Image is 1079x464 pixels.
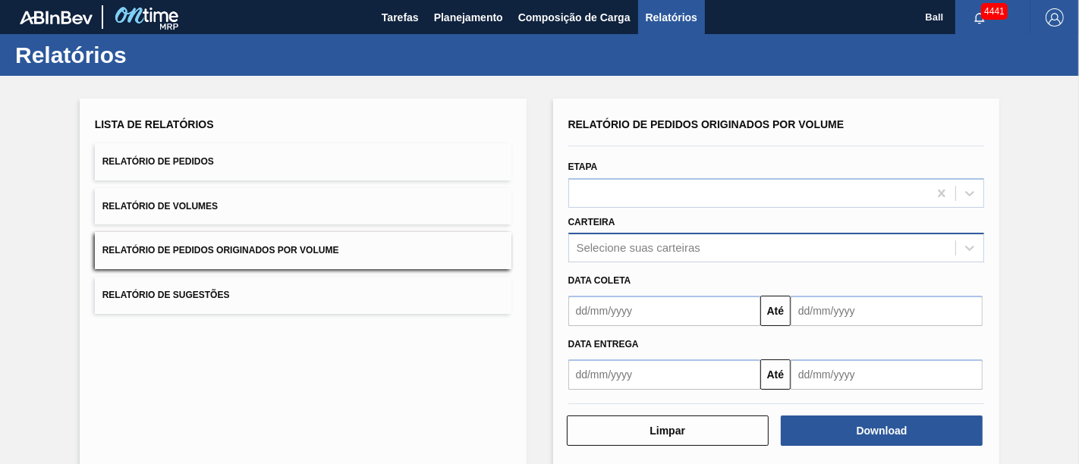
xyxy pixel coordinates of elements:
[568,339,639,350] span: Data entrega
[568,359,760,390] input: dd/mm/yyyy
[382,8,419,27] span: Tarefas
[760,359,791,390] button: Até
[15,46,285,64] h1: Relatórios
[102,245,339,256] span: Relatório de Pedidos Originados por Volume
[20,11,93,24] img: TNhmsLtSVTkK8tSr43FrP2fwEKptu5GPRR3wAAAABJRU5ErkJggg==
[95,232,511,269] button: Relatório de Pedidos Originados por Volume
[102,156,214,167] span: Relatório de Pedidos
[95,188,511,225] button: Relatório de Volumes
[781,415,983,446] button: Download
[791,359,983,390] input: dd/mm/yyyy
[981,3,1008,20] span: 4441
[102,201,218,212] span: Relatório de Volumes
[95,118,214,130] span: Lista de Relatórios
[567,415,769,446] button: Limpar
[434,8,503,27] span: Planejamento
[568,275,631,286] span: Data coleta
[102,290,230,300] span: Relatório de Sugestões
[1046,8,1064,27] img: Logout
[518,8,631,27] span: Composição de Carga
[568,118,845,130] span: Relatório de Pedidos Originados por Volume
[791,296,983,326] input: dd/mm/yyyy
[95,143,511,180] button: Relatório de Pedidos
[577,242,700,255] div: Selecione suas carteiras
[760,296,791,326] button: Até
[955,7,1004,28] button: Notificações
[646,8,697,27] span: Relatórios
[568,217,615,227] label: Carteira
[568,161,598,172] label: Etapa
[568,296,760,326] input: dd/mm/yyyy
[95,277,511,314] button: Relatório de Sugestões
